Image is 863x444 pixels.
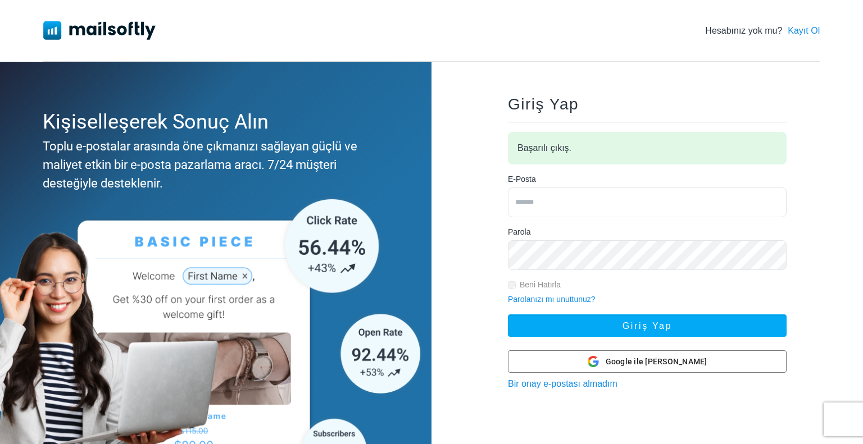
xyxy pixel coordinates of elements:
[788,24,820,38] a: Kayıt Ol
[43,137,383,193] div: Toplu e-postalar arasında öne çıkmanızı sağlayan güçlü ve maliyet etkin bir e-posta pazarlama ara...
[508,173,536,185] label: E-Posta
[508,226,530,238] label: Parola
[508,379,617,388] a: Bir onay e-postası almadım
[705,24,820,38] div: Hesabınız yok mu?
[508,314,787,337] button: Giriş Yap
[508,132,787,164] div: Başarılı çıkış.
[508,295,596,304] a: Parolanızı mı unuttunuz?
[43,21,156,39] img: Mailsoftly
[520,279,561,291] label: Beni Hatırla
[508,95,579,113] span: Giriş Yap
[606,356,707,368] span: Google ile [PERSON_NAME]
[508,350,787,373] button: Google ile [PERSON_NAME]
[43,107,383,137] div: Kişiselleşerek Sonuç Alın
